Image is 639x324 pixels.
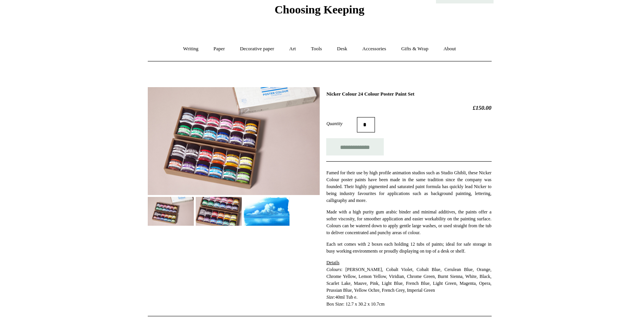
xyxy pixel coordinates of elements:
a: About [436,39,463,59]
p: Famed for their use by high profile animation studios such as Studio Ghibli, these Nicker Colour ... [326,169,491,204]
img: Nicker Colour 24 Colour Poster Paint Set [196,197,242,226]
a: Paper [206,39,232,59]
a: Desk [330,39,354,59]
em: Size: [326,294,335,300]
p: Each set comes with 2 boxes each holding 12 tubs of paints; ideal for safe storage in busy workin... [326,241,491,255]
img: Nicker Colour 24 Colour Poster Paint Set [148,197,194,226]
a: Choosing Keeping [274,9,364,15]
p: Made with a high purity gum arabic binder and minimal additives, the paints offer a softer viscos... [326,208,491,236]
h2: £150.00 [326,104,491,111]
em: Colours [326,267,341,272]
a: Art [282,39,303,59]
span: Choosing Keeping [274,3,364,16]
a: Writing [176,39,205,59]
label: Quantity [326,120,357,127]
img: Nicker Colour 24 Colour Poster Paint Set [148,87,320,195]
a: Gifts & Wrap [394,39,435,59]
img: Nicker Colour 24 Colour Poster Paint Set [244,197,290,226]
span: Details [326,260,339,265]
a: Accessories [355,39,393,59]
a: Tools [304,39,329,59]
p: : [PERSON_NAME], Cobalt Violet, Cobalt Blue, Cerulean Blue, Orange, Chrome Yellow, Lemon Yellow, ... [326,259,491,307]
h1: Nicker Colour 24 Colour Poster Paint Set [326,91,491,97]
a: Decorative paper [233,39,281,59]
